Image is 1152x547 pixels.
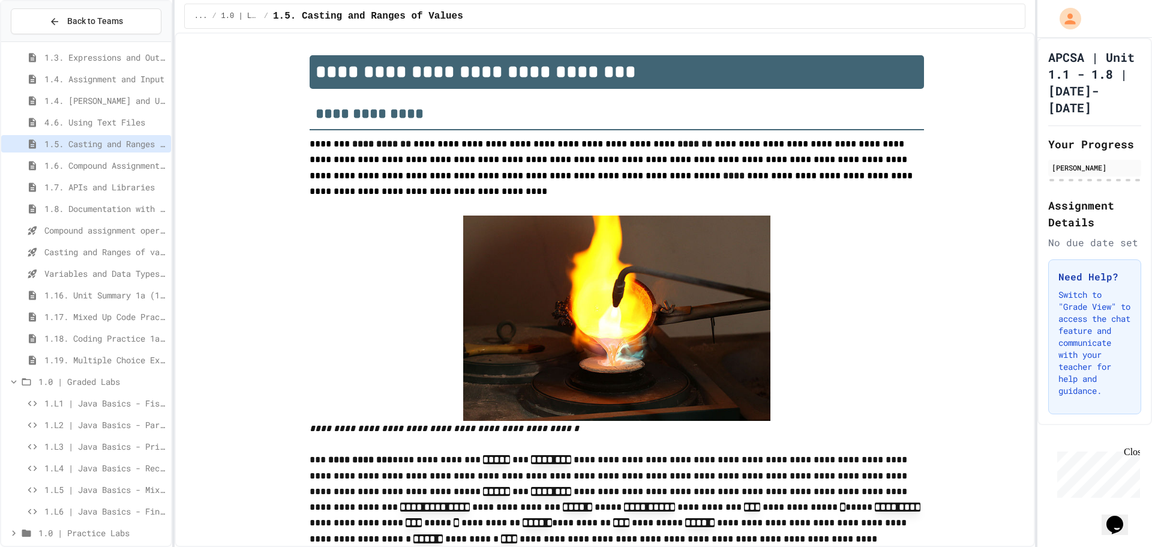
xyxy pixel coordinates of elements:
[1048,49,1141,116] h1: APCSA | Unit 1.1 - 1.8 | [DATE]-[DATE]
[44,116,166,128] span: 4.6. Using Text Files
[44,462,166,474] span: 1.L4 | Java Basics - Rectangle Lab
[44,419,166,431] span: 1.L2 | Java Basics - Paragraphs Lab
[44,202,166,215] span: 1.8. Documentation with Comments and Preconditions
[264,11,268,21] span: /
[44,159,166,172] span: 1.6. Compound Assignment Operators
[1052,447,1140,498] iframe: chat widget
[5,5,83,76] div: Chat with us now!Close
[44,289,166,301] span: 1.16. Unit Summary 1a (1.1-1.6)
[44,483,166,496] span: 1.L5 | Java Basics - Mixed Number Lab
[44,94,166,107] span: 1.4. [PERSON_NAME] and User Input
[44,440,166,453] span: 1.L3 | Java Basics - Printing Code Lab
[44,138,166,150] span: 1.5. Casting and Ranges of Values
[38,527,166,539] span: 1.0 | Practice Labs
[44,310,166,323] span: 1.17. Mixed Up Code Practice 1.1-1.6
[1047,5,1084,32] div: My Account
[11,8,161,34] button: Back to Teams
[1048,235,1141,250] div: No due date set
[44,51,166,64] span: 1.3. Expressions and Output [New]
[44,73,166,85] span: 1.4. Assignment and Input
[38,375,166,388] span: 1.0 | Graded Labs
[44,267,166,280] span: Variables and Data Types - Quiz
[44,181,166,193] span: 1.7. APIs and Libraries
[1052,162,1138,173] div: [PERSON_NAME]
[44,505,166,518] span: 1.L6 | Java Basics - Final Calculator Lab
[44,246,166,258] span: Casting and Ranges of variables - Quiz
[44,397,166,409] span: 1.L1 | Java Basics - Fish Lab
[44,224,166,237] span: Compound assignment operators - Quiz
[1048,136,1141,153] h2: Your Progress
[221,11,259,21] span: 1.0 | Lessons and Notes
[1058,270,1131,284] h3: Need Help?
[1048,197,1141,231] h2: Assignment Details
[212,11,216,21] span: /
[44,332,166,345] span: 1.18. Coding Practice 1a (1.1-1.6)
[273,9,463,23] span: 1.5. Casting and Ranges of Values
[1058,289,1131,397] p: Switch to "Grade View" to access the chat feature and communicate with your teacher for help and ...
[1102,499,1140,535] iframe: chat widget
[44,354,166,366] span: 1.19. Multiple Choice Exercises for Unit 1a (1.1-1.6)
[67,15,123,28] span: Back to Teams
[194,11,208,21] span: ...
